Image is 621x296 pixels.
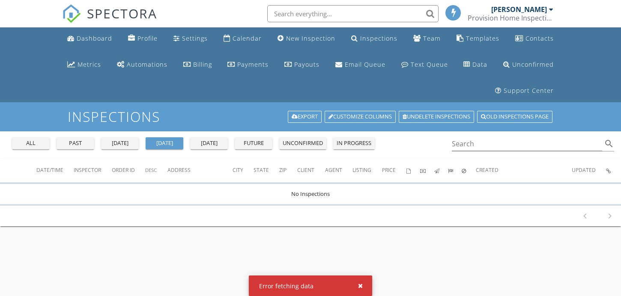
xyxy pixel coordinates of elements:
button: past [57,137,94,149]
a: Dashboard [64,31,116,47]
input: Search [452,137,602,151]
th: State: Not sorted. [254,159,279,183]
div: Templates [466,34,499,42]
a: Company Profile [125,31,161,47]
span: Address [167,166,191,174]
a: Automations (Basic) [113,57,171,73]
th: Desc: Not sorted. [145,159,167,183]
a: New Inspection [274,31,339,47]
div: Payouts [294,60,319,68]
div: Support Center [504,86,554,95]
img: The Best Home Inspection Software - Spectora [62,4,81,23]
div: unconfirmed [283,139,323,148]
span: Updated [572,166,596,174]
span: Client [297,166,314,174]
a: Inspections [348,31,401,47]
div: Payments [237,60,269,68]
div: Text Queue [411,60,448,68]
div: Unconfirmed [512,60,554,68]
a: Billing [180,57,215,73]
a: Settings [170,31,211,47]
span: Date/Time [36,166,63,174]
div: [DATE] [149,139,180,148]
span: SPECTORA [87,4,157,22]
a: Undelete inspections [399,111,474,123]
input: Search everything... [267,5,439,22]
button: [DATE] [146,137,183,149]
div: New Inspection [286,34,335,42]
button: unconfirmed [279,137,326,149]
div: in progress [337,139,371,148]
th: Created: Not sorted. [476,159,572,183]
th: Inspector: Not sorted. [74,159,112,183]
th: Price: Not sorted. [382,159,406,183]
div: Contacts [525,34,554,42]
th: Published: Not sorted. [434,159,448,183]
div: all [15,139,46,148]
div: Inspections [360,34,397,42]
a: Payouts [281,57,323,73]
th: Date/Time: Not sorted. [36,159,74,183]
a: Team [410,31,444,47]
a: Email Queue [332,57,389,73]
div: Provision Home Inspections, LLC. [468,14,553,22]
a: Contacts [512,31,557,47]
a: Old inspections page [477,111,552,123]
h1: Inspections [68,109,553,124]
span: City [233,166,243,174]
th: Canceled: Not sorted. [462,159,476,183]
span: Order ID [112,166,135,174]
span: Created [476,166,499,174]
a: Payments [224,57,272,73]
a: Support Center [492,83,557,99]
span: Zip [279,166,287,174]
a: Export [288,111,322,123]
th: Agreements signed: Not sorted. [406,159,420,183]
span: Price [382,166,396,174]
div: Email Queue [345,60,385,68]
a: Templates [453,31,503,47]
th: Client: Not sorted. [297,159,325,183]
a: SPECTORA [62,12,157,30]
a: Unconfirmed [500,57,557,73]
th: Inspection Details: Not sorted. [606,159,621,183]
div: [PERSON_NAME] [491,5,547,14]
th: Updated: Not sorted. [572,159,606,183]
th: Zip: Not sorted. [279,159,297,183]
div: Error fetching data [249,275,372,296]
div: [DATE] [104,139,135,148]
a: Customize Columns [325,111,396,123]
button: [DATE] [190,137,228,149]
a: Data [460,57,491,73]
th: City: Not sorted. [233,159,254,183]
span: Listing [352,166,371,174]
th: Paid: Not sorted. [420,159,434,183]
button: all [12,137,50,149]
button: in progress [333,137,375,149]
i: search [604,139,614,149]
button: [DATE] [101,137,139,149]
div: Settings [182,34,208,42]
div: Billing [193,60,212,68]
th: Submitted: Not sorted. [448,159,462,183]
a: Text Queue [398,57,451,73]
span: Inspector [74,166,101,174]
div: Calendar [233,34,262,42]
div: [DATE] [194,139,224,148]
a: Metrics [64,57,104,73]
span: Desc [145,167,157,173]
div: Dashboard [77,34,112,42]
div: Automations [127,60,167,68]
th: Listing: Not sorted. [352,159,382,183]
a: Calendar [220,31,265,47]
button: future [235,137,272,149]
div: Metrics [78,60,101,68]
div: past [60,139,91,148]
div: Team [423,34,441,42]
div: Profile [137,34,158,42]
th: Address: Not sorted. [167,159,233,183]
div: Data [472,60,487,68]
div: future [238,139,269,148]
span: State [254,166,269,174]
th: Agent: Not sorted. [325,159,353,183]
